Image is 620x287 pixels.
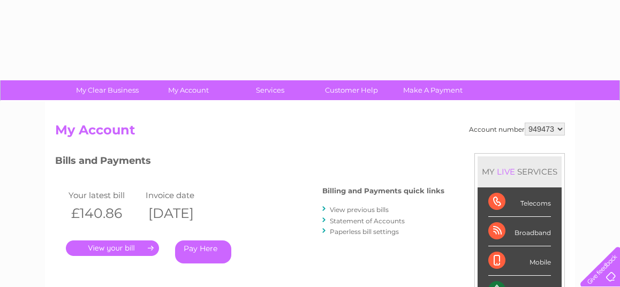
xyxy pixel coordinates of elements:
div: Broadband [488,217,551,246]
div: Mobile [488,246,551,276]
h4: Billing and Payments quick links [322,187,444,195]
a: Customer Help [307,80,396,100]
a: Pay Here [175,240,231,263]
a: Make A Payment [389,80,477,100]
h2: My Account [55,123,565,143]
td: Your latest bill [66,188,143,202]
div: LIVE [495,167,517,177]
a: Services [226,80,314,100]
a: My Account [145,80,233,100]
div: Telecoms [488,187,551,217]
th: [DATE] [143,202,220,224]
a: Statement of Accounts [330,217,405,225]
a: View previous bills [330,206,389,214]
a: My Clear Business [63,80,152,100]
td: Invoice date [143,188,220,202]
div: MY SERVICES [478,156,562,187]
div: Account number [469,123,565,135]
h3: Bills and Payments [55,153,444,172]
th: £140.86 [66,202,143,224]
a: Paperless bill settings [330,228,399,236]
a: . [66,240,159,256]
